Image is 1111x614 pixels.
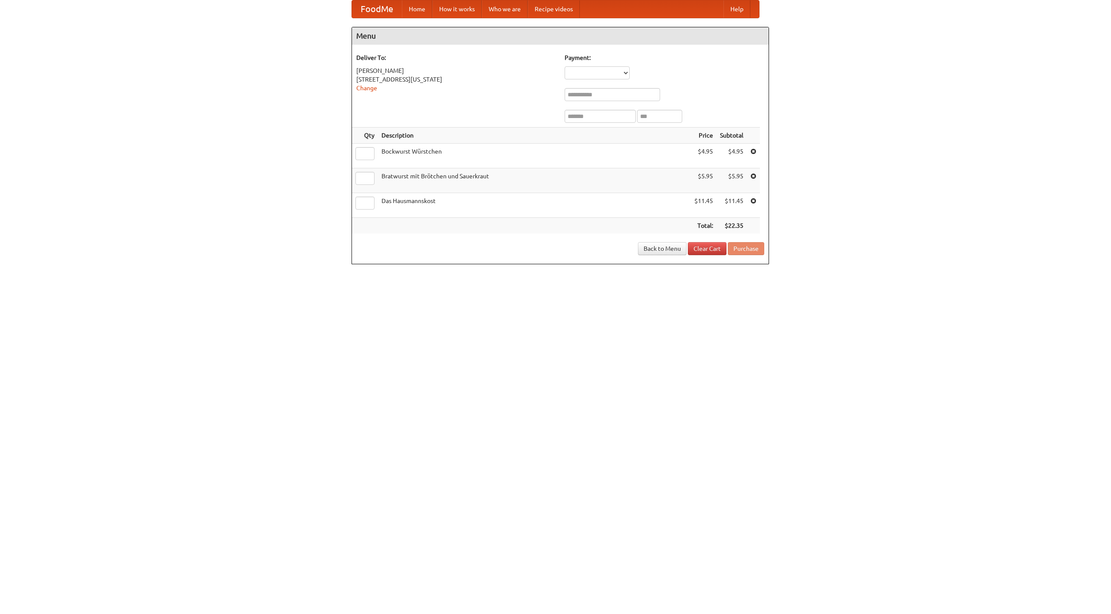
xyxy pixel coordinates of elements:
[378,168,691,193] td: Bratwurst mit Brötchen und Sauerkraut
[691,168,717,193] td: $5.95
[356,75,556,84] div: [STREET_ADDRESS][US_STATE]
[688,242,726,255] a: Clear Cart
[717,168,747,193] td: $5.95
[356,66,556,75] div: [PERSON_NAME]
[528,0,580,18] a: Recipe videos
[356,85,377,92] a: Change
[728,242,764,255] button: Purchase
[356,53,556,62] h5: Deliver To:
[723,0,750,18] a: Help
[432,0,482,18] a: How it works
[717,128,747,144] th: Subtotal
[717,193,747,218] td: $11.45
[482,0,528,18] a: Who we are
[352,27,769,45] h4: Menu
[691,218,717,234] th: Total:
[717,218,747,234] th: $22.35
[378,193,691,218] td: Das Hausmannskost
[691,193,717,218] td: $11.45
[352,128,378,144] th: Qty
[691,128,717,144] th: Price
[378,128,691,144] th: Description
[691,144,717,168] td: $4.95
[352,0,402,18] a: FoodMe
[717,144,747,168] td: $4.95
[565,53,764,62] h5: Payment:
[402,0,432,18] a: Home
[378,144,691,168] td: Bockwurst Würstchen
[638,242,687,255] a: Back to Menu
